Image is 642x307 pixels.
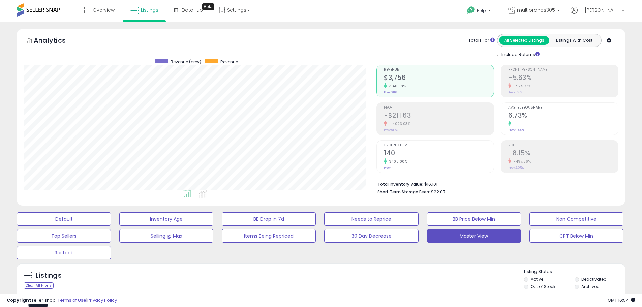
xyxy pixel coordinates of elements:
[579,7,620,13] span: Hi [PERSON_NAME]
[384,90,397,94] small: Prev: $116
[524,269,625,275] p: Listing States:
[384,144,494,147] span: Ordered Items
[222,212,316,226] button: BB Drop in 7d
[36,271,62,280] h5: Listings
[17,212,111,226] button: Default
[427,229,521,243] button: Master View
[7,297,117,304] div: seller snap | |
[119,212,213,226] button: Inventory Age
[24,282,54,289] div: Clear All Filters
[467,6,475,14] i: Get Help
[581,284,600,289] label: Archived
[508,106,618,110] span: Avg. Buybox Share
[220,59,238,65] span: Revenue
[87,297,117,303] a: Privacy Policy
[324,229,418,243] button: 30 Day Decrease
[384,106,494,110] span: Profit
[377,189,430,195] b: Short Term Storage Fees:
[222,229,316,243] button: Items Being Repriced
[529,212,623,226] button: Non Competitive
[141,7,158,13] span: Listings
[468,37,495,44] div: Totals For
[508,90,522,94] small: Prev: 1.31%
[608,297,635,303] span: 2025-10-6 16:54 GMT
[377,181,423,187] b: Total Inventory Value:
[387,159,407,164] small: 3400.00%
[492,50,548,58] div: Include Returns
[7,297,31,303] strong: Copyright
[384,149,494,158] h2: 140
[93,7,115,13] span: Overview
[119,229,213,243] button: Selling @ Max
[508,128,524,132] small: Prev: 0.00%
[508,149,618,158] h2: -8.15%
[58,297,86,303] a: Terms of Use
[427,212,521,226] button: BB Price Below Min
[531,276,543,282] label: Active
[508,68,618,72] span: Profit [PERSON_NAME]
[387,121,410,126] small: -14023.03%
[508,74,618,83] h2: -5.63%
[508,112,618,121] h2: 6.73%
[377,180,613,188] li: $16,101
[499,36,549,45] button: All Selected Listings
[34,36,79,47] h5: Analytics
[182,7,203,13] span: DataHub
[324,212,418,226] button: Needs to Reprice
[517,7,555,13] span: multibrands305
[384,68,494,72] span: Revenue
[529,229,623,243] button: CPT Below Min
[171,59,201,65] span: Revenue (prev)
[387,84,406,89] small: 3140.08%
[384,128,398,132] small: Prev: $1.52
[508,166,524,170] small: Prev: 2.05%
[384,112,494,121] h2: -$211.63
[202,3,214,10] div: Tooltip anchor
[384,74,494,83] h2: $3,756
[477,8,486,13] span: Help
[571,7,624,22] a: Hi [PERSON_NAME]
[384,166,393,170] small: Prev: 4
[531,284,555,289] label: Out of Stock
[511,159,531,164] small: -497.56%
[462,1,497,22] a: Help
[581,276,607,282] label: Deactivated
[431,189,445,195] span: $22.07
[17,246,111,259] button: Restock
[511,84,530,89] small: -529.77%
[549,36,599,45] button: Listings With Cost
[17,229,111,243] button: Top Sellers
[508,144,618,147] span: ROI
